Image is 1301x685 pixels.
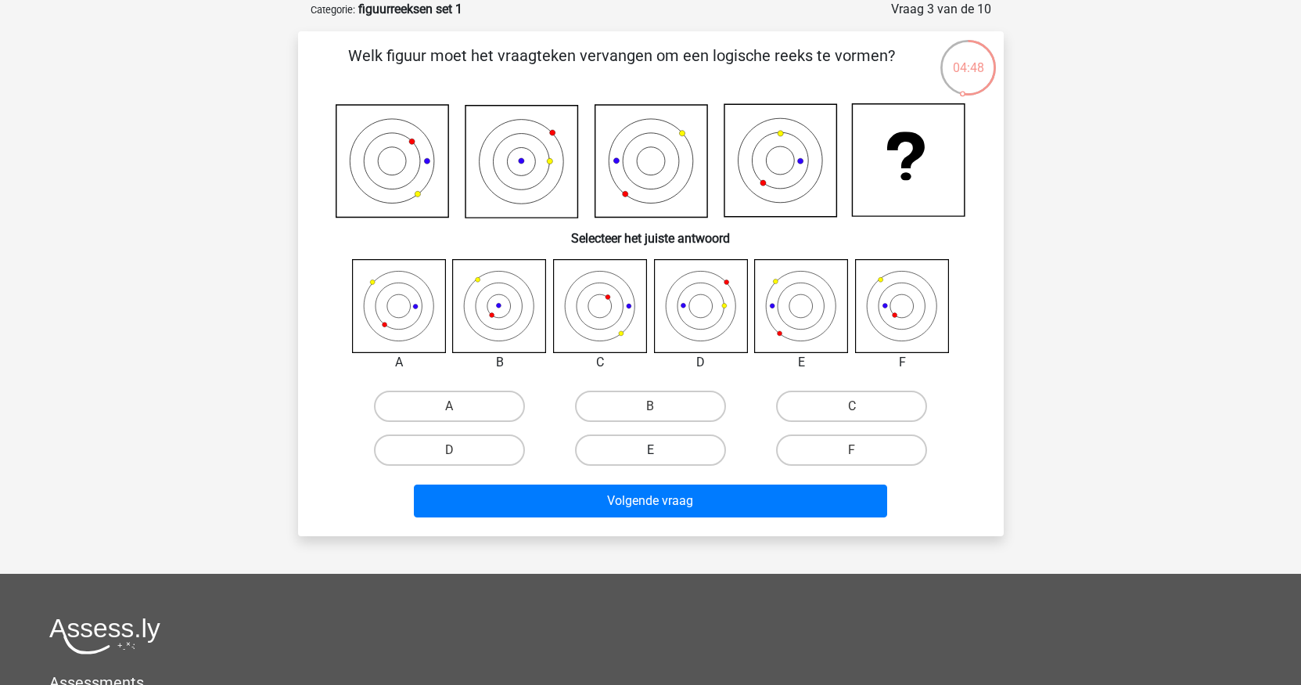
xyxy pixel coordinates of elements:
img: Assessly logo [49,618,160,654]
p: Welk figuur moet het vraagteken vervangen om een logische reeks te vormen? [323,44,920,91]
label: C [776,391,927,422]
div: D [642,353,760,372]
h6: Selecteer het juiste antwoord [323,218,979,246]
div: C [541,353,659,372]
label: D [374,434,525,466]
label: F [776,434,927,466]
label: E [575,434,726,466]
label: B [575,391,726,422]
div: B [440,353,559,372]
div: A [340,353,458,372]
div: E [742,353,861,372]
button: Volgende vraag [414,485,887,517]
label: A [374,391,525,422]
strong: figuurreeksen set 1 [358,2,462,16]
div: 04:48 [939,38,997,78]
div: F [843,353,961,372]
small: Categorie: [311,4,355,16]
